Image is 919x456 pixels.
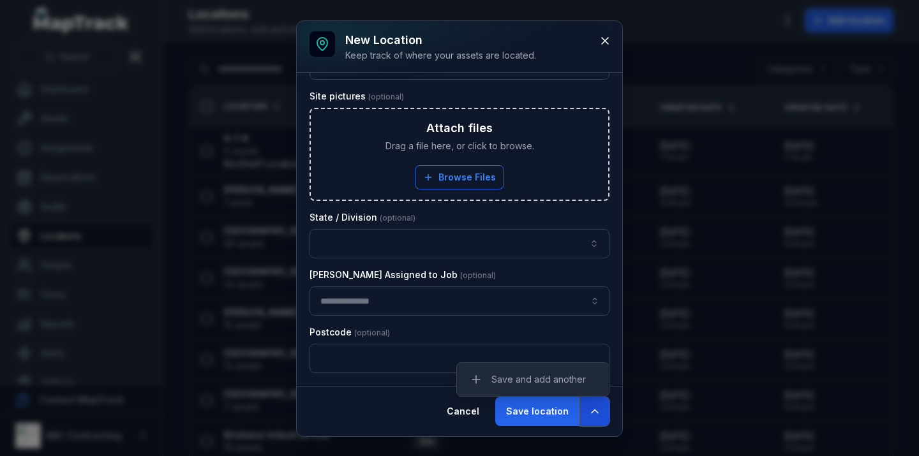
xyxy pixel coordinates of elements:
div: Save and add another [462,368,604,391]
label: Postcode [310,326,390,339]
span: Drag a file here, or click to browse. [385,140,534,152]
button: Browse Files [415,165,504,189]
button: Save location [495,397,579,426]
div: Keep track of where your assets are located. [345,49,536,62]
label: State / Division [310,211,415,224]
input: location-add:cf[2600d4ef-1eb3-4d27-b1ec-8fd0b75a5887]-label [310,286,609,316]
label: [PERSON_NAME] Assigned to Job [310,268,496,281]
button: Cancel [436,397,490,426]
h3: New location [345,31,536,49]
h3: Attach files [426,119,493,137]
label: Site pictures [310,90,404,103]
